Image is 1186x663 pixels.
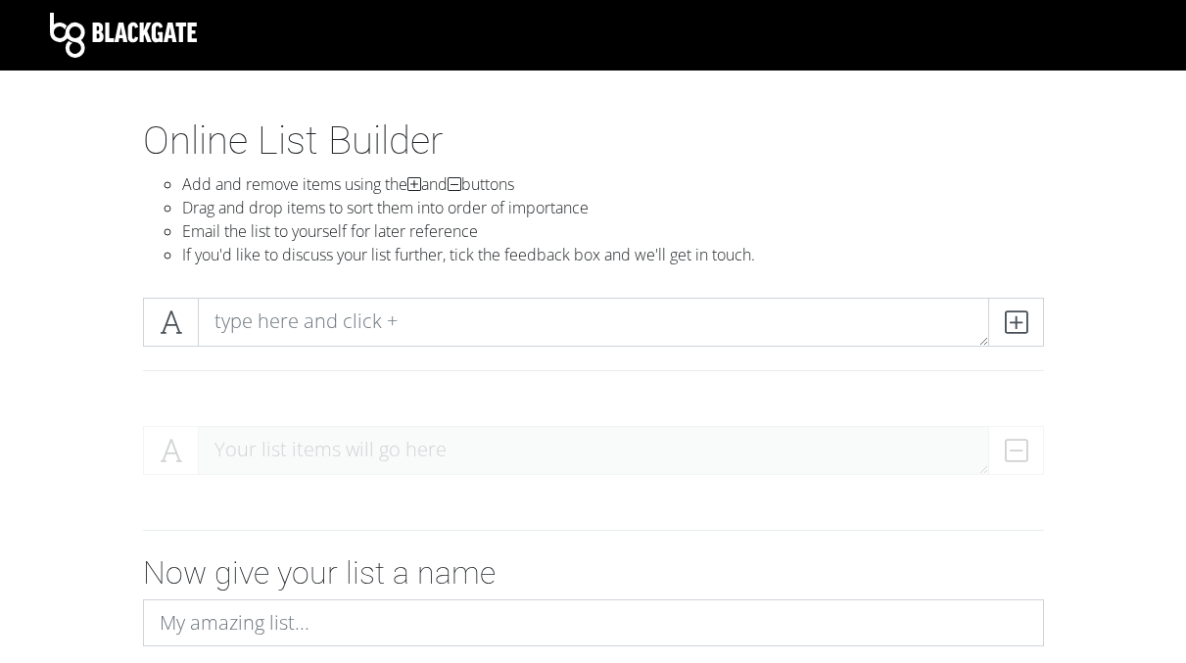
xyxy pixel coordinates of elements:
li: Drag and drop items to sort them into order of importance [182,196,1044,219]
li: Add and remove items using the and buttons [182,172,1044,196]
input: My amazing list... [143,599,1044,646]
h1: Online List Builder [143,118,1044,165]
li: If you'd like to discuss your list further, tick the feedback box and we'll get in touch. [182,243,1044,266]
li: Email the list to yourself for later reference [182,219,1044,243]
img: Blackgate [50,13,197,58]
h2: Now give your list a name [143,554,1044,592]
